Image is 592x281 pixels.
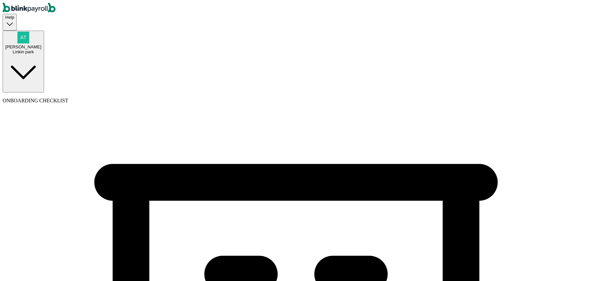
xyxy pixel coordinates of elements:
[3,14,17,31] button: Help
[3,3,589,14] nav: Global
[5,15,14,20] span: Help
[483,210,592,281] iframe: Chat Widget
[5,49,41,54] div: Linkin park
[5,44,41,49] span: [PERSON_NAME]
[3,31,44,92] button: [PERSON_NAME]Linkin park
[3,98,589,104] p: ONBOARDING CHECKLIST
